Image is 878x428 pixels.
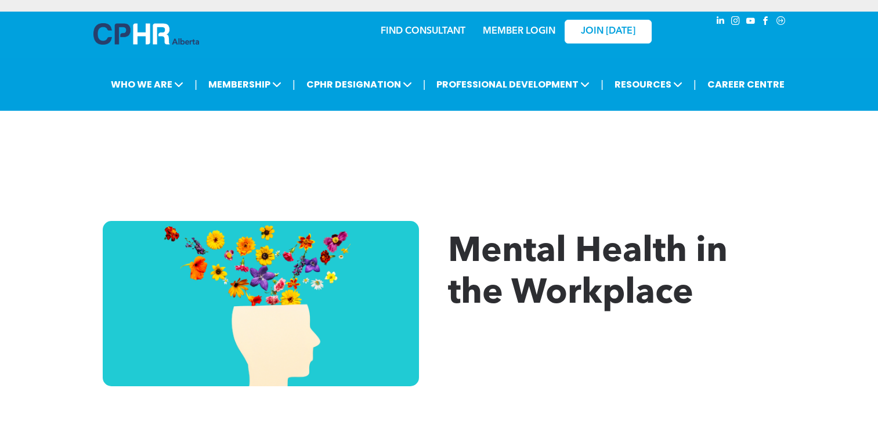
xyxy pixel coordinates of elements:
a: MEMBER LOGIN [483,27,555,36]
a: youtube [745,14,757,30]
a: FIND CONSULTANT [381,27,465,36]
a: CAREER CENTRE [704,74,788,95]
span: MEMBERSHIP [205,74,285,95]
span: RESOURCES [611,74,686,95]
li: | [601,72,604,96]
a: instagram [729,14,742,30]
span: PROFESSIONAL DEVELOPMENT [433,74,593,95]
span: Mental Health in the Workplace [448,235,728,311]
span: CPHR DESIGNATION [303,74,415,95]
a: Social network [775,14,787,30]
span: WHO WE ARE [107,74,187,95]
a: facebook [760,14,772,30]
a: JOIN [DATE] [565,20,652,43]
li: | [423,72,426,96]
li: | [292,72,295,96]
li: | [693,72,696,96]
a: linkedin [714,14,727,30]
img: A blue and white logo for cp alberta [93,23,199,45]
li: | [194,72,197,96]
span: JOIN [DATE] [581,26,635,37]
